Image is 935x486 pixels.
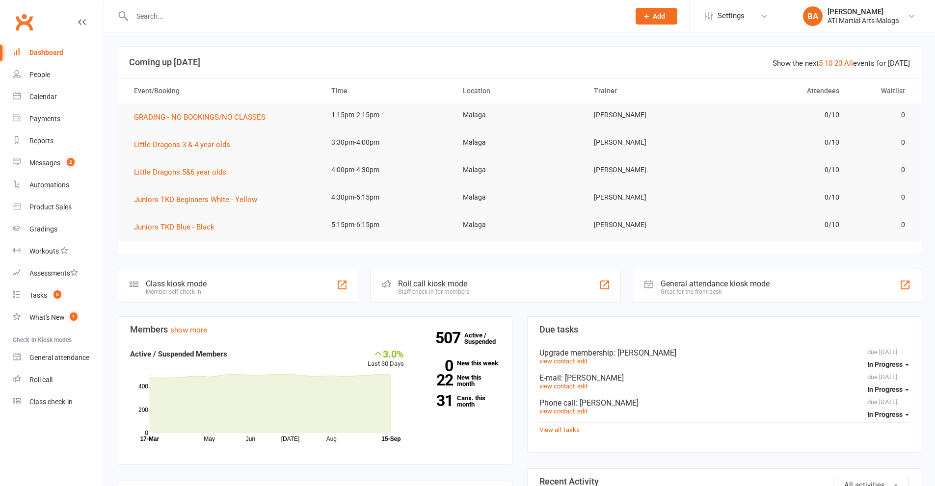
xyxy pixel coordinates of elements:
div: Upgrade membership [539,348,909,358]
a: 5 [819,59,823,68]
span: 5 [53,290,61,299]
div: Roll call [29,376,53,384]
td: [PERSON_NAME] [585,103,717,127]
div: Messages [29,159,60,167]
a: edit [577,383,588,390]
div: Member self check-in [146,288,207,295]
span: GRADING - NO BOOKINGS/NO CLASSES [134,113,266,122]
a: Automations [13,174,104,196]
td: 0/10 [717,213,848,236]
a: Workouts [13,240,104,262]
div: Gradings [29,225,57,233]
div: Workouts [29,247,59,255]
button: Add [636,8,677,25]
td: Malaga [454,213,586,236]
div: Assessments [29,269,78,277]
span: : [PERSON_NAME] [561,373,624,383]
td: 0 [848,213,914,236]
span: Juniors TKD Blue - Black [134,223,214,231]
strong: 507 [435,331,464,345]
td: 0/10 [717,158,848,181]
td: 0 [848,158,914,181]
a: Tasks 5 [13,284,104,307]
div: 3.0% [368,348,404,359]
span: 1 [70,312,78,321]
span: 2 [67,158,75,166]
th: Waitlist [848,78,914,103]
button: In Progress [867,406,909,423]
a: General attendance kiosk mode [13,347,104,369]
a: view contact [539,358,575,365]
a: People [13,64,104,86]
span: Little Dragons 3 & 4 year olds [134,140,230,149]
a: 10 [825,59,832,68]
div: Phone call [539,398,909,408]
div: General attendance [29,354,89,361]
th: Time [322,78,454,103]
div: Reports [29,137,53,145]
div: ATI Martial Arts Malaga [828,16,899,25]
th: Event/Booking [125,78,322,103]
div: People [29,71,50,78]
td: 5:15pm-6:15pm [322,213,454,236]
th: Trainer [585,78,717,103]
td: 4:00pm-4:30pm [322,158,454,181]
th: Attendees [717,78,848,103]
td: 0 [848,186,914,209]
a: Payments [13,108,104,130]
a: Dashboard [13,42,104,64]
span: : [PERSON_NAME] [576,398,639,408]
a: Messages 2 [13,152,104,174]
a: 507Active / Suspended [464,325,508,352]
span: Settings [718,5,745,27]
div: E-mail [539,373,909,383]
div: Class check-in [29,398,73,406]
span: Little Dragons 5&6 year olds [134,168,226,177]
a: Clubworx [12,10,36,34]
strong: Active / Suspended Members [130,350,227,358]
td: [PERSON_NAME] [585,186,717,209]
a: edit [577,358,588,365]
button: GRADING - NO BOOKINGS/NO CLASSES [134,111,272,123]
a: Calendar [13,86,104,108]
div: Product Sales [29,203,72,211]
td: 0 [848,131,914,154]
td: 0/10 [717,186,848,209]
td: [PERSON_NAME] [585,131,717,154]
div: What's New [29,313,65,321]
div: Show the next events for [DATE] [773,57,910,69]
div: Staff check-in for members [398,288,469,295]
button: Juniors TKD Blue - Black [134,221,221,233]
a: 20 [834,59,842,68]
button: In Progress [867,356,909,373]
span: Juniors TKD Beginners White - Yellow [134,195,257,204]
span: In Progress [867,360,903,368]
strong: 31 [419,393,453,408]
span: In Progress [867,385,903,393]
a: Roll call [13,369,104,391]
a: 22New this month [419,374,500,387]
a: Reports [13,130,104,152]
div: Dashboard [29,49,63,56]
td: Malaga [454,103,586,127]
td: 0 [848,103,914,127]
a: show more [170,326,207,334]
td: Malaga [454,186,586,209]
button: Little Dragons 5&6 year olds [134,166,233,178]
a: View all Tasks [539,426,580,434]
td: [PERSON_NAME] [585,213,717,236]
button: Little Dragons 3 & 4 year olds [134,139,237,151]
a: 31Canx. this month [419,395,500,408]
strong: 22 [419,373,453,387]
a: 0New this week [419,360,500,366]
td: 0/10 [717,103,848,127]
strong: 0 [419,358,453,373]
span: : [PERSON_NAME] [614,348,676,358]
a: edit [577,408,588,415]
span: In Progress [867,410,903,418]
th: Location [454,78,586,103]
button: In Progress [867,381,909,398]
h3: Due tasks [539,325,909,334]
td: 4:30pm-5:15pm [322,186,454,209]
td: Malaga [454,131,586,154]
